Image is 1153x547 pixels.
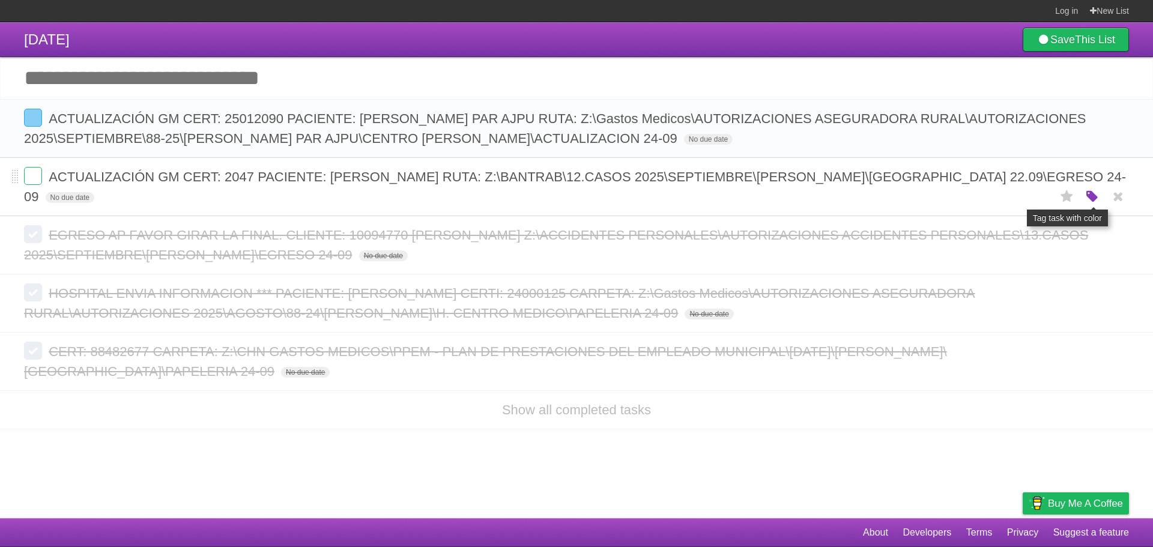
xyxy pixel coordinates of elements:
label: Done [24,167,42,185]
span: No due date [684,134,733,145]
span: [DATE] [24,31,70,47]
span: Buy me a coffee [1048,493,1123,514]
label: Star task [1056,187,1079,207]
span: HOSPITAL ENVIA INFORMACION *** PACIENTE: [PERSON_NAME] CERTI: 24000125 CARPETA: Z:\Gastos Medicos... [24,286,975,321]
span: No due date [46,192,94,203]
label: Done [24,225,42,243]
span: CERT: 88482677 CARPETA: Z:\CHN GASTOS MEDICOS\PPEM - PLAN DE PRESTACIONES DEL EMPLEADO MUNICIPAL\... [24,344,947,379]
a: Developers [903,521,951,544]
span: No due date [359,250,408,261]
a: Buy me a coffee [1023,492,1129,515]
label: Done [24,283,42,301]
a: Privacy [1007,521,1038,544]
img: Buy me a coffee [1029,493,1045,513]
b: This List [1075,34,1115,46]
a: Suggest a feature [1053,521,1129,544]
span: ACTUALIZACIÓN GM CERT: 2047 PACIENTE: [PERSON_NAME] RUTA: Z:\BANTRAB\12.CASOS 2025\SEPTIEMBRE\[PE... [24,169,1126,204]
a: About [863,521,888,544]
a: Terms [966,521,993,544]
a: Show all completed tasks [502,402,651,417]
span: EGRESO AP FAVOR GIRAR LA FINAL. CLIENTE: 10094770 [PERSON_NAME] Z:\ACCIDENTES PERSONALES\AUTORIZA... [24,228,1088,262]
label: Done [24,342,42,360]
span: No due date [685,309,733,319]
a: SaveThis List [1023,28,1129,52]
label: Done [24,109,42,127]
span: No due date [281,367,330,378]
span: ACTUALIZACIÓN GM CERT: 25012090 PACIENTE: [PERSON_NAME] PAR AJPU RUTA: Z:\Gastos Medicos\AUTORIZA... [24,111,1086,146]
